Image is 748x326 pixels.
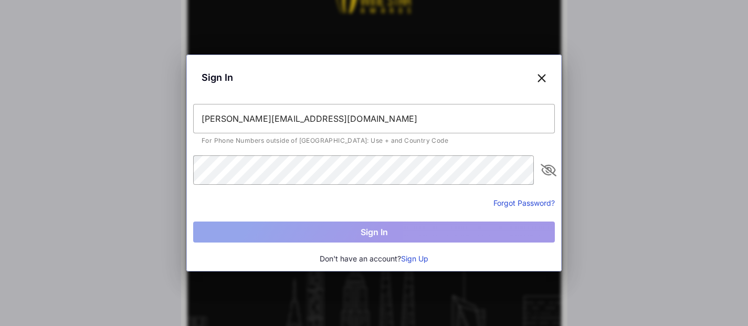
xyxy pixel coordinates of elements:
[193,104,555,133] input: Email or Phone Number
[401,253,428,265] button: Sign Up
[202,138,546,144] div: For Phone Numbers outside of [GEOGRAPHIC_DATA]: Use + and Country Code
[193,222,555,243] button: Sign In
[193,253,555,265] div: Don't have an account?
[202,70,233,85] span: Sign In
[542,164,555,176] i: appended action
[493,197,555,208] button: Forgot Password?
